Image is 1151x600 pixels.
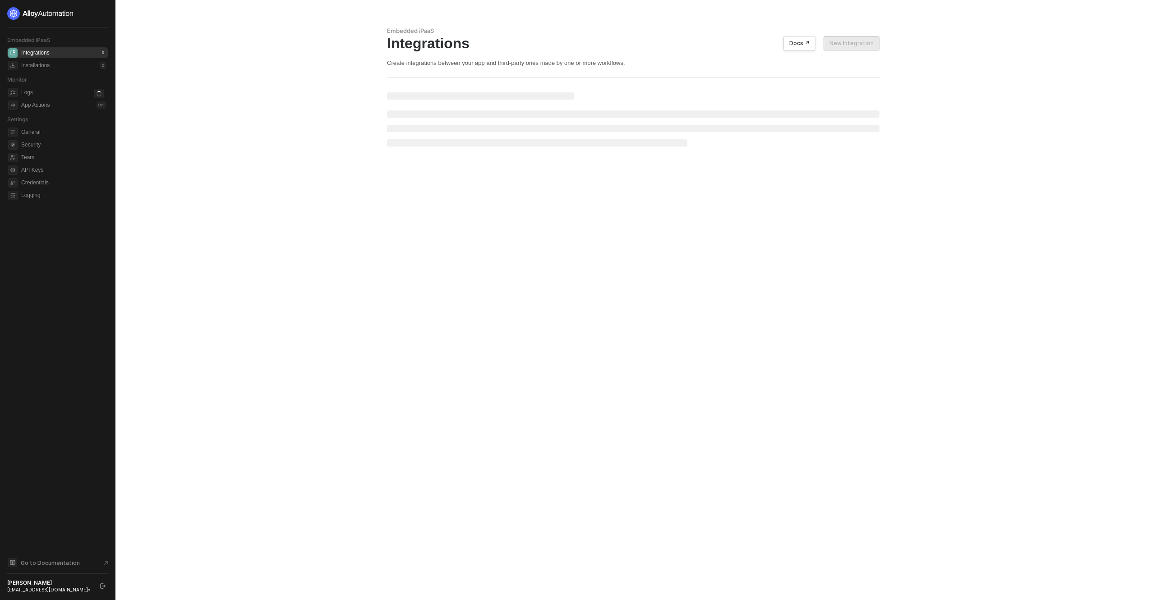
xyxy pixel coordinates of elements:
span: icon-loader [94,89,104,98]
span: security [8,140,18,150]
div: Integrations [387,35,879,52]
span: document-arrow [101,559,110,568]
span: documentation [8,558,17,567]
span: Team [21,152,106,163]
span: team [8,153,18,162]
span: Security [21,139,106,150]
div: App Actions [21,101,50,109]
span: logout [100,583,106,589]
span: Embedded iPaaS [7,37,51,43]
div: Installations [21,62,50,69]
div: 0 [100,49,106,56]
div: Create integrations between your app and third-party ones made by one or more workflows. [387,59,879,67]
span: integrations [8,48,18,58]
div: Docs ↗ [789,40,810,47]
span: Go to Documentation [21,559,80,567]
img: logo [7,7,74,20]
span: logging [8,191,18,200]
span: Logging [21,190,106,201]
span: credentials [8,178,18,188]
span: icon-app-actions [8,101,18,110]
div: 0 % [97,101,106,109]
div: Logs [21,89,33,96]
div: [EMAIL_ADDRESS][DOMAIN_NAME] • [7,586,92,593]
span: General [21,127,106,137]
a: logo [7,7,108,20]
button: Docs ↗ [783,36,815,50]
div: Integrations [21,49,50,57]
div: [PERSON_NAME] [7,579,92,586]
button: New Integration [824,36,879,50]
span: Monitor [7,76,27,83]
span: API Keys [21,165,106,175]
span: installations [8,61,18,70]
div: 0 [100,62,106,69]
span: api-key [8,165,18,175]
span: Settings [7,116,28,123]
span: general [8,128,18,137]
span: Credentials [21,177,106,188]
a: Knowledge Base [7,557,108,568]
div: Embedded iPaaS [387,27,879,35]
span: icon-logs [8,88,18,97]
